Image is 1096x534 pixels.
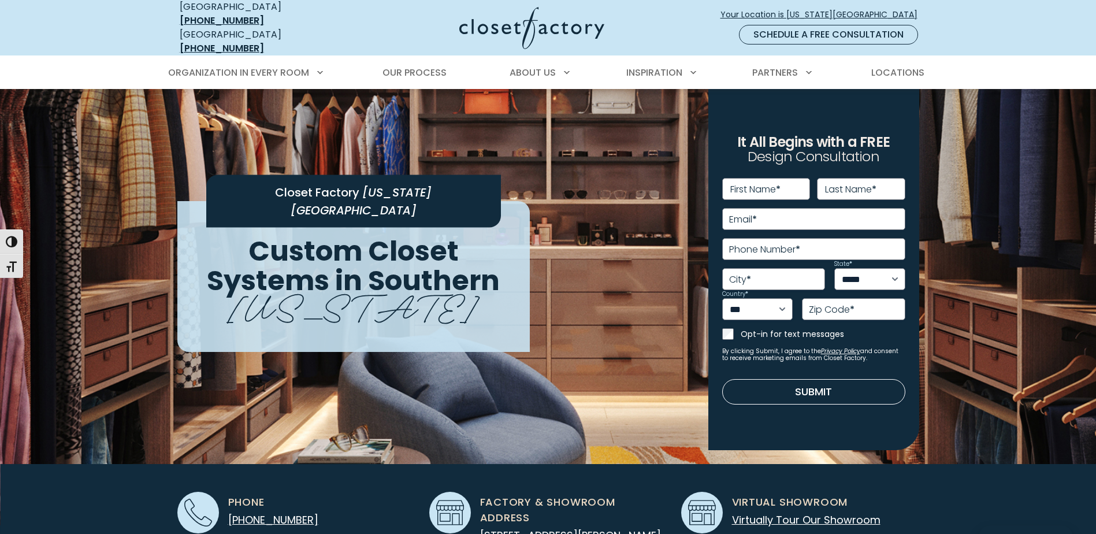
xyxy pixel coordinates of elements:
span: [US_STATE] [228,278,479,331]
label: Last Name [825,185,876,194]
img: Closet Factory Logo [459,7,604,49]
span: About Us [510,66,556,79]
img: Showroom icon [688,499,716,526]
span: Custom Closet Systems in Southern [207,232,500,300]
span: Virtual Showroom [732,494,848,510]
span: Organization in Every Room [168,66,309,79]
span: Factory & Showroom Address [480,494,667,525]
span: Closet Factory [275,184,359,201]
button: Submit [722,379,905,405]
label: Phone Number [729,245,800,254]
label: Zip Code [809,305,854,314]
a: Schedule a Free Consultation [739,25,918,44]
nav: Primary Menu [160,57,937,89]
label: City [729,275,751,284]
a: [PHONE_NUMBER] [180,14,264,27]
span: Phone [228,494,265,510]
a: Your Location is [US_STATE][GEOGRAPHIC_DATA] [720,5,927,25]
small: By clicking Submit, I agree to the and consent to receive marketing emails from Closet Factory. [722,348,905,362]
label: Email [729,215,757,224]
span: Your Location is [US_STATE][GEOGRAPHIC_DATA] [720,9,927,21]
span: Locations [871,66,924,79]
span: [US_STATE][GEOGRAPHIC_DATA] [291,184,432,218]
label: State [834,261,852,267]
label: First Name [730,185,781,194]
label: Country [722,291,748,297]
a: Privacy Policy [821,347,860,355]
span: Design Consultation [748,147,879,166]
span: Inspiration [626,66,682,79]
span: Our Process [382,66,447,79]
span: Partners [752,66,798,79]
span: It All Begins with a FREE [737,132,890,151]
a: [PHONE_NUMBER] [228,513,318,527]
div: [GEOGRAPHIC_DATA] [180,28,347,55]
label: Opt-in for text messages [741,328,905,340]
a: Virtually Tour Our Showroom [732,513,880,527]
a: [PHONE_NUMBER] [180,42,264,55]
